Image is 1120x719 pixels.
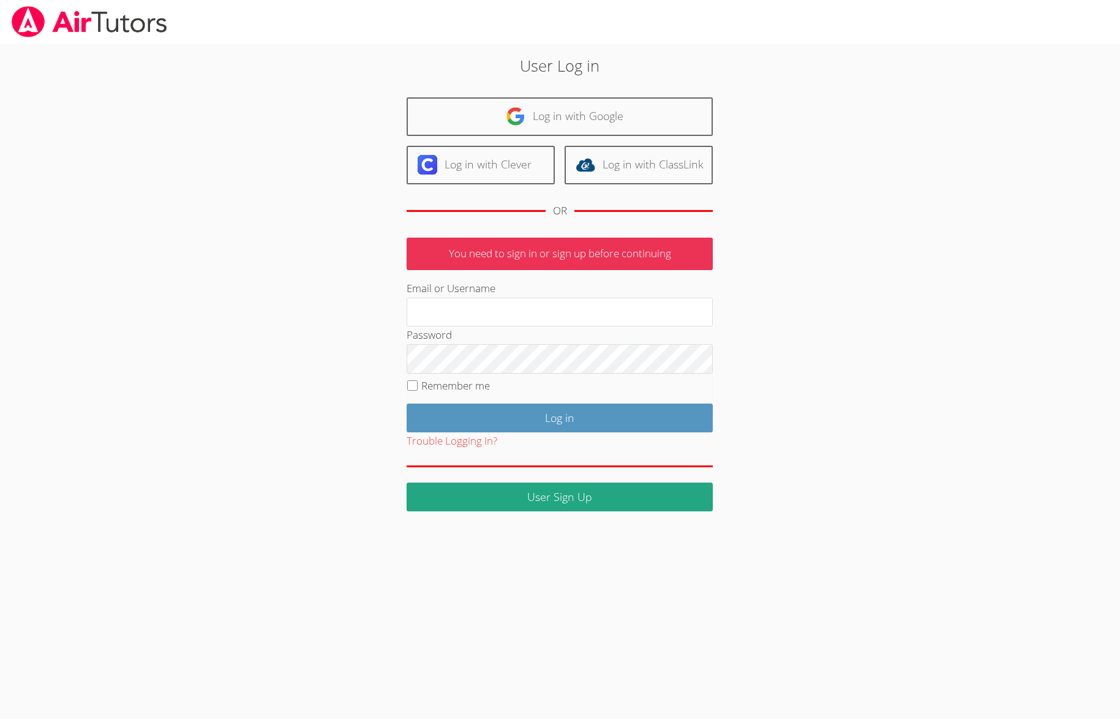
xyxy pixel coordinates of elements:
[407,238,713,270] p: You need to sign in or sign up before continuing
[576,155,595,175] img: classlink-logo-d6bb404cc1216ec64c9a2012d9dc4662098be43eaf13dc465df04b49fa7ab582.svg
[258,54,863,77] h2: User Log in
[407,328,452,342] label: Password
[407,146,555,184] a: Log in with Clever
[10,6,168,37] img: airtutors_banner-c4298cdbf04f3fff15de1276eac7730deb9818008684d7c2e4769d2f7ddbe033.png
[421,378,490,393] label: Remember me
[553,202,567,220] div: OR
[407,483,713,511] a: User Sign Up
[565,146,713,184] a: Log in with ClassLink
[407,432,497,450] button: Trouble Logging In?
[506,107,525,126] img: google-logo-50288ca7cdecda66e5e0955fdab243c47b7ad437acaf1139b6f446037453330a.svg
[407,97,713,136] a: Log in with Google
[407,281,495,295] label: Email or Username
[418,155,437,175] img: clever-logo-6eab21bc6e7a338710f1a6ff85c0baf02591cd810cc4098c63d3a4b26e2feb20.svg
[407,404,713,432] input: Log in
